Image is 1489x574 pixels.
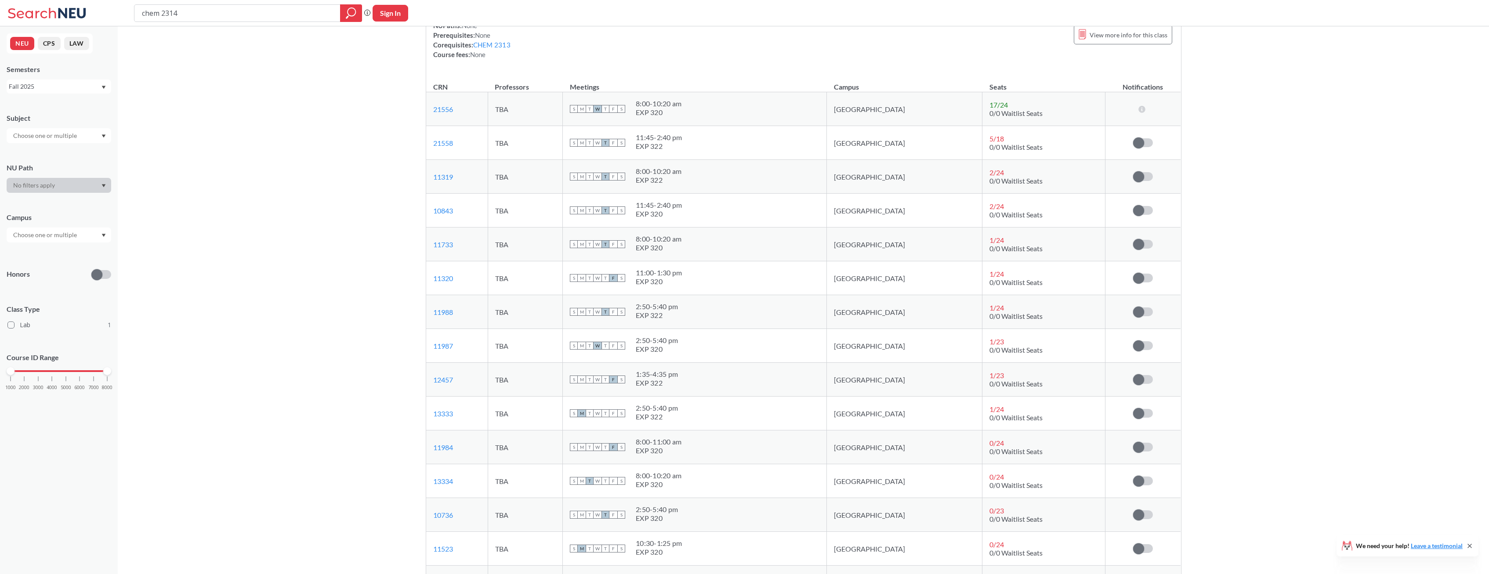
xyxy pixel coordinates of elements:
[570,206,578,214] span: S
[989,109,1043,117] span: 0/0 Waitlist Seats
[433,105,453,113] a: 21556
[1090,29,1167,40] span: View more info for this class
[488,73,563,92] th: Professors
[636,167,681,176] div: 8:00 - 10:20 am
[617,409,625,417] span: S
[88,385,99,390] span: 7000
[601,545,609,552] span: T
[433,173,453,181] a: 11319
[636,370,678,379] div: 1:35 - 4:35 pm
[488,532,563,566] td: TBA
[601,409,609,417] span: T
[586,443,594,451] span: T
[617,105,625,113] span: S
[989,168,1004,177] span: 2 / 24
[989,481,1043,489] span: 0/0 Waitlist Seats
[433,308,453,316] a: 11988
[488,397,563,430] td: TBA
[578,545,586,552] span: M
[989,143,1043,151] span: 0/0 Waitlist Seats
[9,130,83,141] input: Choose one or multiple
[64,37,89,50] button: LAW
[578,443,586,451] span: M
[827,498,982,532] td: [GEOGRAPHIC_DATA]
[1411,542,1463,549] a: Leave a testimonial
[827,430,982,464] td: [GEOGRAPHIC_DATA]
[578,139,586,147] span: M
[586,545,594,552] span: T
[570,274,578,282] span: S
[636,437,681,446] div: 8:00 - 11:00 am
[5,385,16,390] span: 1000
[601,375,609,383] span: T
[586,240,594,248] span: T
[636,471,681,480] div: 8:00 - 10:20 am
[989,303,1004,312] span: 1 / 24
[488,92,563,126] td: TBA
[989,379,1043,388] span: 0/0 Waitlist Seats
[578,409,586,417] span: M
[827,126,982,160] td: [GEOGRAPHIC_DATA]
[1356,543,1463,549] span: We need your help!
[636,243,681,252] div: EXP 320
[601,240,609,248] span: T
[141,6,334,21] input: Class, professor, course number, "phrase"
[609,139,617,147] span: F
[989,371,1004,379] span: 1 / 23
[586,409,594,417] span: T
[488,160,563,194] td: TBA
[601,139,609,147] span: T
[636,99,681,108] div: 8:00 - 10:20 am
[594,409,601,417] span: W
[7,79,111,94] div: Fall 2025Dropdown arrow
[601,105,609,113] span: T
[578,274,586,282] span: M
[488,194,563,227] td: TBA
[601,511,609,519] span: T
[488,261,563,295] td: TBA
[636,209,682,218] div: EXP 320
[989,177,1043,185] span: 0/0 Waitlist Seats
[609,342,617,350] span: F
[827,532,982,566] td: [GEOGRAPHIC_DATA]
[636,133,682,142] div: 11:45 - 2:40 pm
[617,240,625,248] span: S
[578,105,586,113] span: M
[601,173,609,181] span: T
[586,139,594,147] span: T
[636,336,678,345] div: 2:50 - 5:40 pm
[601,308,609,316] span: T
[586,511,594,519] span: T
[827,261,982,295] td: [GEOGRAPHIC_DATA]
[594,105,601,113] span: W
[636,176,681,184] div: EXP 322
[488,295,563,329] td: TBA
[578,511,586,519] span: M
[989,346,1043,354] span: 0/0 Waitlist Seats
[989,506,1004,515] span: 0 / 23
[10,37,34,50] button: NEU
[586,375,594,383] span: T
[609,477,617,485] span: F
[570,511,578,519] span: S
[101,86,106,89] svg: Dropdown arrow
[609,409,617,417] span: F
[609,173,617,181] span: F
[570,240,578,248] span: S
[9,230,83,240] input: Choose one or multiple
[827,160,982,194] td: [GEOGRAPHIC_DATA]
[636,548,682,556] div: EXP 320
[570,173,578,181] span: S
[617,511,625,519] span: S
[594,173,601,181] span: W
[617,139,625,147] span: S
[570,308,578,316] span: S
[636,302,678,311] div: 2:50 - 5:40 pm
[7,353,111,363] p: Course ID Range
[488,227,563,261] td: TBA
[594,308,601,316] span: W
[433,240,453,249] a: 11733
[594,443,601,451] span: W
[7,65,111,74] div: Semesters
[989,473,1004,481] span: 0 / 24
